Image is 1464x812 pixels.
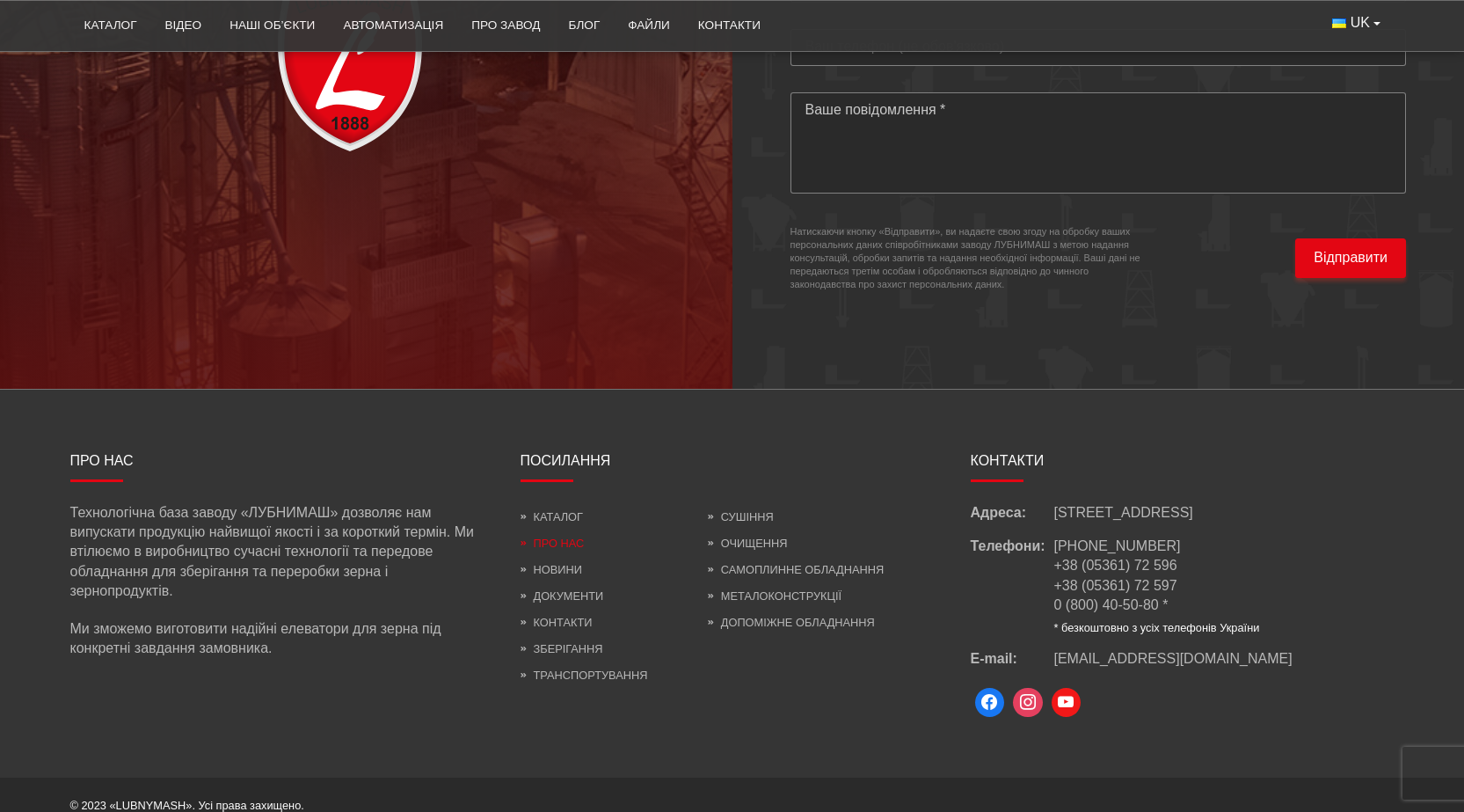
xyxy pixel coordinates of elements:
[1318,6,1394,40] button: UK
[70,503,494,602] p: Технологічна база заводу «ЛУБНИМАШ» дозволяє нам випускати продукцію найвищої якості і за коротки...
[971,649,1054,669] span: E-mail:
[1054,651,1293,666] span: [EMAIL_ADDRESS][DOMAIN_NAME]
[521,537,585,550] a: Про нас
[151,6,216,45] a: Відео
[1295,238,1406,278] button: Відправити
[614,6,684,45] a: Файли
[521,642,603,655] a: Зберігання
[1314,248,1388,267] span: Відправити
[708,616,875,629] a: Допоміжне обладнання
[521,669,648,682] a: Транспортування
[1054,597,1169,612] a: 0 (800) 40-50-80 *
[1047,684,1086,722] a: Youtube
[554,6,614,45] a: Блог
[521,563,582,576] a: Новини
[708,563,884,576] a: Самоплинне обладнання
[521,616,593,629] a: Контакти
[521,453,611,468] span: Посилання
[521,510,583,523] a: Каталог
[1054,503,1193,523] span: [STREET_ADDRESS]
[1054,620,1260,636] li: * безкоштовно з усіх телефонів України
[70,799,304,812] span: © 2023 «LUBNYMASH». Усі права захищено.
[1332,18,1346,28] img: Українська
[971,453,1045,468] span: Контакти
[329,6,457,45] a: Автоматизація
[971,503,1054,523] span: Адреса:
[971,684,1009,722] a: Facebook
[708,537,788,550] a: Очищення
[215,6,329,45] a: Наші об’єкти
[521,589,604,603] a: Документи
[708,510,774,523] a: Сушіння
[1351,13,1370,33] span: UK
[1054,538,1181,553] a: [PHONE_NUMBER]
[684,6,775,45] a: Контакти
[457,6,554,45] a: Про завод
[971,537,1054,635] span: Телефони:
[1054,578,1177,593] a: +38 (05361) 72 597
[70,619,494,659] p: Ми зможемо виготовити надійні елеватори для зерна під конкретні завдання замовника.
[70,6,151,45] a: Каталог
[1009,684,1047,722] a: Instagram
[790,225,1142,291] small: Натискаючи кнопку «Відправити», ви надаєте свою згоду на обробку ваших персональних даних співроб...
[70,453,134,468] span: Про нас
[708,589,841,603] a: Металоконструкції
[1054,649,1293,669] a: [EMAIL_ADDRESS][DOMAIN_NAME]
[1054,558,1177,573] a: +38 (05361) 72 596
